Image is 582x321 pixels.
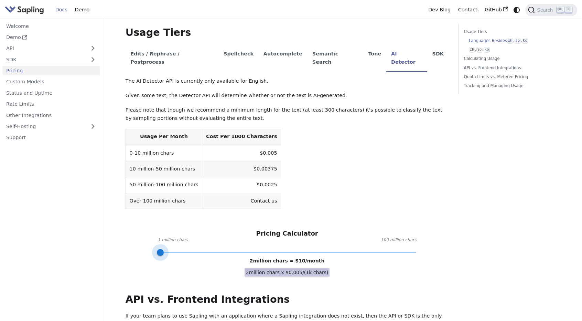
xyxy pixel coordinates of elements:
[2,110,100,120] a: Other Integrations
[2,54,86,64] a: SDK
[52,4,71,15] a: Docs
[2,21,100,31] a: Welcome
[256,230,318,238] h3: Pricing Calculator
[5,5,44,15] img: Sapling.ai
[525,4,577,16] button: Search (Ctrl+K)
[2,99,100,109] a: Rate Limits
[202,129,281,145] th: Cost Per 1000 Characters
[158,237,188,244] span: 1 million chars
[126,77,449,85] p: The AI Detector API is currently only available for English.
[464,29,557,35] a: Usage Tiers
[424,4,454,15] a: Dev Blog
[126,129,202,145] th: Usage Per Month
[2,43,86,53] a: API
[363,45,386,72] li: Tone
[454,4,481,15] a: Contact
[126,145,202,161] td: 0-10 million chars
[126,161,202,177] td: 10 million-50 million chars
[219,45,259,72] li: Spellcheck
[469,46,555,53] a: zh,jp,ko
[2,77,100,87] a: Custom Models
[381,237,416,244] span: 100 million chars
[202,145,281,161] td: $0.005
[126,45,219,72] li: Edits / Rephrase / Postprocess
[522,38,528,44] code: ko
[2,88,100,98] a: Status and Uptime
[469,38,555,44] a: Languages Besideszh,jp,ko
[507,38,513,44] code: zh
[512,5,522,15] button: Switch between dark and light mode (currently system mode)
[250,258,325,263] span: 2 million chars = $ 10 /month
[126,177,202,193] td: 50 million-100 million chars
[2,133,100,143] a: Support
[307,45,363,72] li: Semantic Search
[484,47,490,53] code: ko
[71,4,93,15] a: Demo
[565,7,572,13] kbd: K
[245,268,330,277] span: 2 million chars x $ 0.005 /(1k chars)
[202,177,281,193] td: $0.0025
[202,193,281,209] td: Contact us
[469,47,475,53] code: zh
[481,4,511,15] a: GitHub
[126,293,449,306] h2: API vs. Frontend Integrations
[126,92,449,100] p: Given some text, the Detector API will determine whether or not the text is AI-generated.
[2,66,100,76] a: Pricing
[86,54,100,64] button: Expand sidebar category 'SDK'
[464,74,557,80] a: Quota Limits vs. Metered Pricing
[464,83,557,89] a: Tracking and Managing Usage
[464,65,557,71] a: API vs. Frontend Integrations
[258,45,307,72] li: Autocomplete
[2,122,100,132] a: Self-Hosting
[126,193,202,209] td: Over 100 million chars
[515,38,521,44] code: jp
[202,161,281,177] td: $0.00375
[535,7,557,13] span: Search
[5,5,46,15] a: Sapling.ai
[427,45,449,72] li: SDK
[386,45,428,72] li: AI Detector
[476,47,483,53] code: jp
[126,27,449,39] h2: Usage Tiers
[2,32,100,42] a: Demo
[86,43,100,53] button: Expand sidebar category 'API'
[126,106,449,123] p: Please note that though we recommend a minimum length for the text (at least 300 characters) it's...
[464,55,557,62] a: Calculating Usage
